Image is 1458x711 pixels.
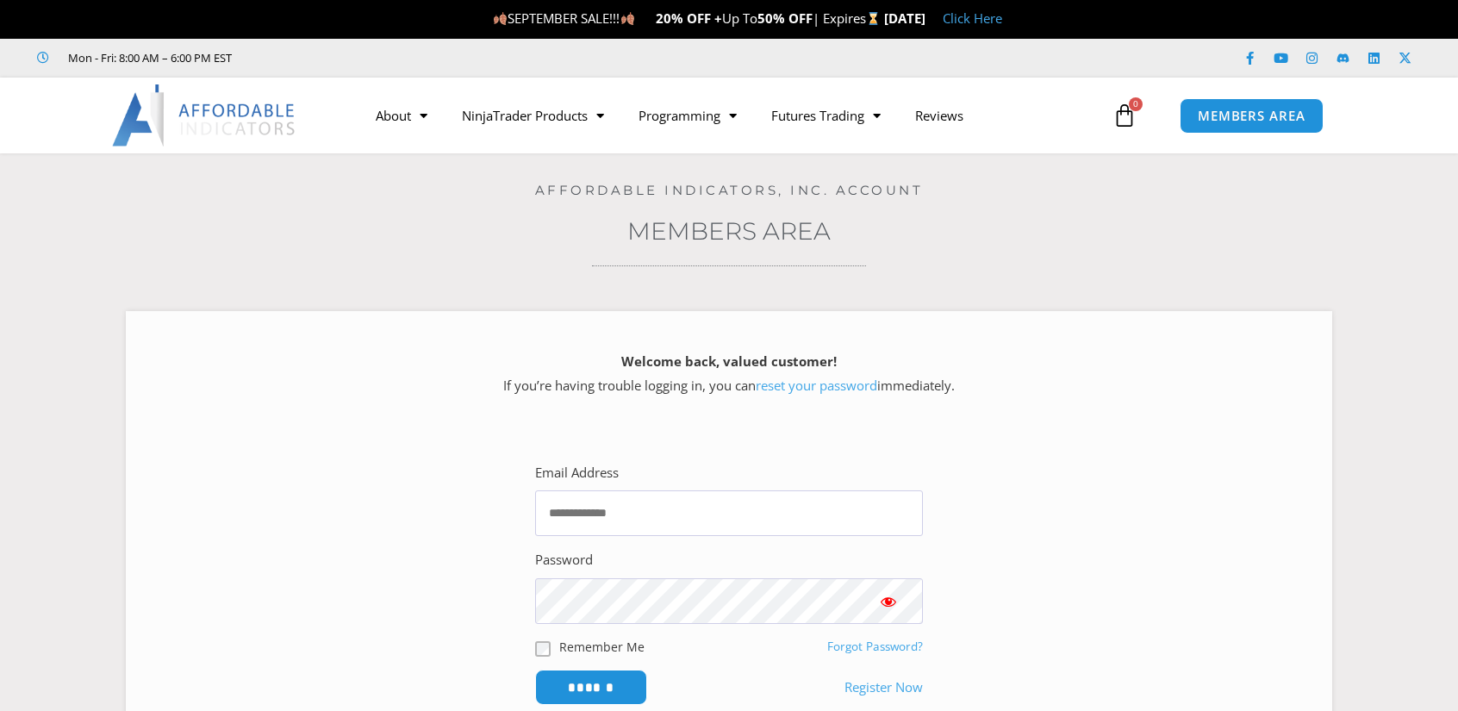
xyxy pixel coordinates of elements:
[1129,97,1143,111] span: 0
[621,352,837,370] strong: Welcome back, valued customer!
[493,9,883,27] span: SEPTEMBER SALE!!! Up To | Expires
[621,96,754,135] a: Programming
[256,49,514,66] iframe: Customer reviews powered by Trustpilot
[358,96,445,135] a: About
[884,9,925,27] strong: [DATE]
[358,96,1108,135] nav: Menu
[621,12,634,25] img: 🍂
[535,182,924,198] a: Affordable Indicators, Inc. Account
[64,47,232,68] span: Mon - Fri: 8:00 AM – 6:00 PM EST
[535,461,619,485] label: Email Address
[1180,98,1324,134] a: MEMBERS AREA
[757,9,813,27] strong: 50% OFF
[656,9,722,27] strong: 20% OFF +
[898,96,981,135] a: Reviews
[627,216,831,246] a: Members Area
[756,377,877,394] a: reset your password
[867,12,880,25] img: ⌛
[445,96,621,135] a: NinjaTrader Products
[844,676,923,700] a: Register Now
[827,639,923,654] a: Forgot Password?
[112,84,297,147] img: LogoAI | Affordable Indicators – NinjaTrader
[1198,109,1305,122] span: MEMBERS AREA
[535,548,593,572] label: Password
[1087,90,1162,140] a: 0
[943,9,1002,27] a: Click Here
[156,350,1302,398] p: If you’re having trouble logging in, you can immediately.
[494,12,507,25] img: 🍂
[559,638,645,656] label: Remember Me
[854,578,923,624] button: Show password
[754,96,898,135] a: Futures Trading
